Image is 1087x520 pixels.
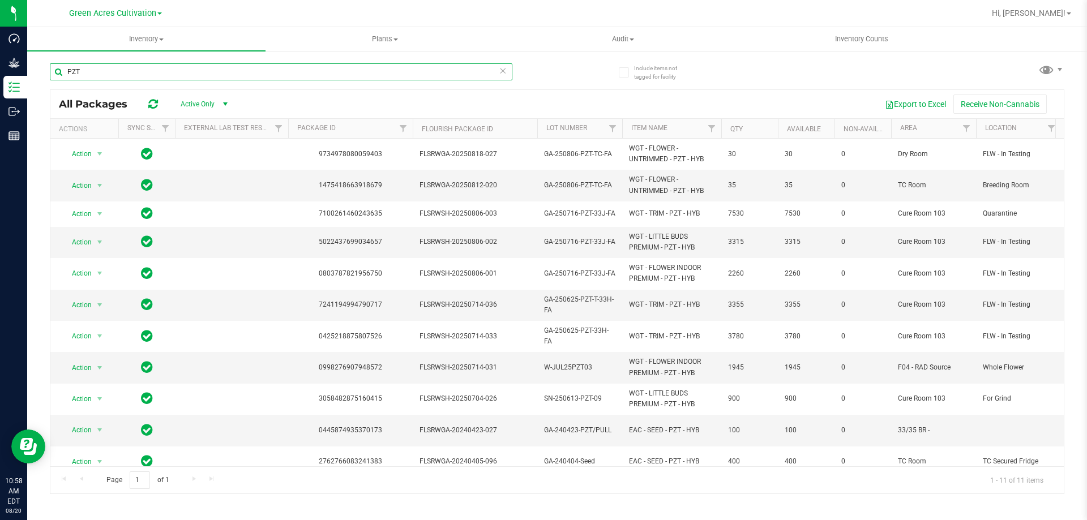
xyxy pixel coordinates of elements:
[983,456,1054,467] span: TC Secured Fridge
[62,328,92,344] span: Action
[420,393,530,404] span: FLSRWSH-20250704-026
[898,180,969,191] span: TC Room
[5,476,22,506] p: 10:58 AM EDT
[898,208,969,219] span: Cure Room 103
[841,299,884,310] span: 0
[728,149,771,160] span: 30
[93,391,107,407] span: select
[604,119,622,138] a: Filter
[62,265,92,281] span: Action
[141,390,153,406] span: In Sync
[422,125,493,133] a: Flourish Package ID
[93,454,107,470] span: select
[286,456,414,467] div: 2762766083241383
[420,425,530,436] span: FLSRWGA-20240423-027
[629,456,714,467] span: EAC - SEED - PZT - HYB
[141,146,153,162] span: In Sync
[983,237,1054,247] span: FLW - In Testing
[730,125,743,133] a: Qty
[841,456,884,467] span: 0
[141,265,153,281] span: In Sync
[728,456,771,467] span: 400
[898,299,969,310] span: Cure Room 103
[141,328,153,344] span: In Sync
[544,294,615,316] span: GA-250625-PZT-T-33H-FA
[141,234,153,250] span: In Sync
[141,177,153,193] span: In Sync
[1042,119,1061,138] a: Filter
[844,125,894,133] a: Non-Available
[97,471,178,489] span: Page of 1
[93,178,107,194] span: select
[141,422,153,438] span: In Sync
[420,180,530,191] span: FLSRWGA-20250812-020
[544,425,615,436] span: GA-240423-PZT/PULL
[785,237,828,247] span: 3315
[420,237,530,247] span: FLSRWSH-20250806-002
[985,124,1017,132] a: Location
[286,208,414,219] div: 7100261460243635
[983,331,1054,342] span: FLW - In Testing
[93,360,107,376] span: select
[898,268,969,279] span: Cure Room 103
[981,471,1052,488] span: 1 - 11 of 11 items
[93,328,107,344] span: select
[141,205,153,221] span: In Sync
[820,34,904,44] span: Inventory Counts
[983,268,1054,279] span: FLW - In Testing
[544,149,615,160] span: GA-250806-PZT-TC-FA
[266,27,504,51] a: Plants
[629,231,714,253] span: WGT - LITTLE BUDS PREMIUM - PZT - HYB
[27,34,266,44] span: Inventory
[93,146,107,162] span: select
[878,94,953,114] button: Export to Excel
[286,299,414,310] div: 7241194994790717
[841,208,884,219] span: 0
[983,299,1054,310] span: FLW - In Testing
[127,124,171,132] a: Sync Status
[420,331,530,342] span: FLSRWSH-20250714-033
[544,237,615,247] span: GA-250716-PZT-33J-FA
[5,506,22,515] p: 08/20
[728,331,771,342] span: 3780
[286,149,414,160] div: 9734978080059403
[629,174,714,196] span: WGT - FLOWER - UNTRIMMED - PZT - HYB
[629,263,714,284] span: WGT - FLOWER INDOOR PREMIUM - PZT - HYB
[93,206,107,222] span: select
[785,208,828,219] span: 7530
[269,119,288,138] a: Filter
[141,359,153,375] span: In Sync
[544,208,615,219] span: GA-250716-PZT-33J-FA
[27,27,266,51] a: Inventory
[286,393,414,404] div: 3058482875160415
[546,124,587,132] a: Lot Number
[841,393,884,404] span: 0
[728,237,771,247] span: 3315
[8,81,20,93] inline-svg: Inventory
[992,8,1065,18] span: Hi, [PERSON_NAME]!
[544,268,615,279] span: GA-250716-PZT-33J-FA
[629,331,714,342] span: WGT - TRIM - PZT - HYB
[50,63,512,80] input: Search Package ID, Item Name, SKU, Lot or Part Number...
[504,34,742,44] span: Audit
[504,27,742,51] a: Audit
[728,180,771,191] span: 35
[785,299,828,310] span: 3355
[62,297,92,313] span: Action
[286,180,414,191] div: 1475418663918679
[841,268,884,279] span: 0
[544,325,615,347] span: GA-250625-PZT-33H-FA
[420,149,530,160] span: FLSRWGA-20250818-027
[62,178,92,194] span: Action
[785,268,828,279] span: 2260
[130,471,150,489] input: 1
[544,393,615,404] span: SN-250613-PZT-09
[62,146,92,162] span: Action
[785,331,828,342] span: 3780
[728,208,771,219] span: 7530
[8,130,20,141] inline-svg: Reports
[841,237,884,247] span: 0
[544,456,615,467] span: GA-240404-Seed
[629,143,714,165] span: WGT - FLOWER - UNTRIMMED - PZT - HYB
[8,33,20,44] inline-svg: Dashboard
